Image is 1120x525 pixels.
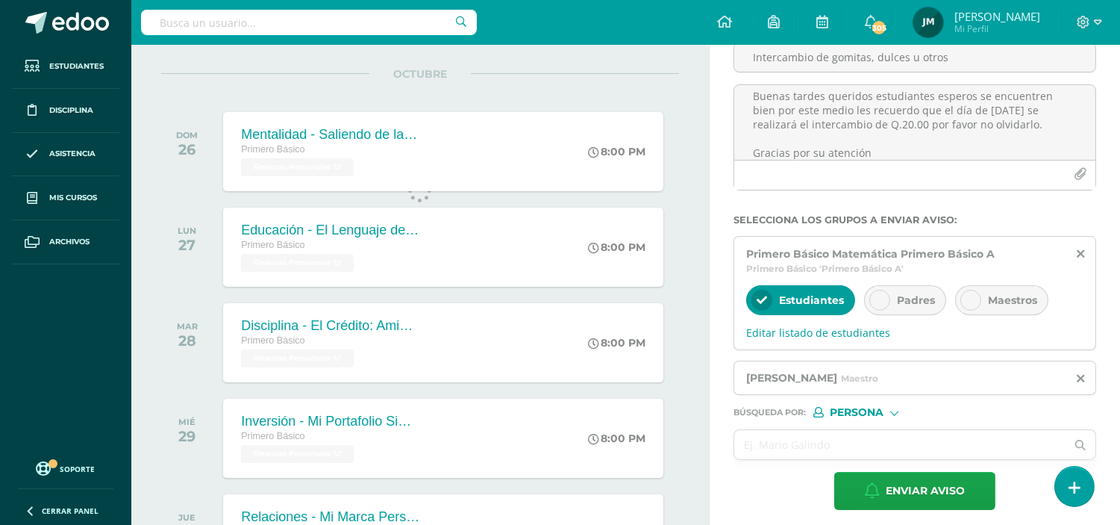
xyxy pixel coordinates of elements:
[12,176,119,220] a: Mis cursos
[734,85,1095,160] textarea: Buenas tardes queridos estudiantes esperos se encuentren bien por este medio les recuerdo que el ...
[42,506,98,516] span: Cerrar panel
[834,472,995,510] button: Enviar aviso
[178,512,196,523] div: JUE
[241,414,420,429] div: Inversión - Mi Portafolio Simulado
[178,226,196,236] div: LUN
[841,373,878,384] span: Maestro
[176,140,198,158] div: 26
[241,509,420,525] div: Relaciones - Mi Marca Personal
[886,473,965,509] span: Enviar aviso
[241,350,354,367] span: Finanzas Personales 'U'
[49,60,104,72] span: Estudiantes
[746,326,1083,340] span: Editar listado de estudiantes
[733,408,806,417] span: Búsqueda por :
[241,445,354,463] span: Finanzas Personales 'U'
[12,89,119,133] a: Disciplina
[913,7,943,37] img: 12b7c84a092dbc0c2c2dfa63a40b0068.png
[241,240,304,250] span: Primero Básico
[779,293,844,307] span: Estudiantes
[830,408,883,417] span: Persona
[60,464,96,474] span: Soporte
[746,247,995,261] span: Primero Básico Matemática Primero Básico A
[734,43,1095,72] input: Titulo
[954,9,1040,24] span: [PERSON_NAME]
[12,220,119,264] a: Archivos
[241,431,304,441] span: Primero Básico
[177,321,198,332] div: MAR
[589,336,646,350] div: 8:00 PM
[178,417,195,427] div: MIÉ
[12,133,119,177] a: Asistencia
[49,236,90,248] span: Archivos
[897,293,935,307] span: Padres
[178,236,196,254] div: 27
[49,105,93,117] span: Disciplina
[49,148,96,160] span: Asistencia
[813,407,925,417] div: [object Object]
[241,318,420,334] div: Disciplina - El Crédito: Amigo o Enemigo
[178,427,195,445] div: 29
[176,130,198,140] div: DOM
[733,214,1096,226] label: Selecciona los grupos a enviar aviso :
[141,10,477,35] input: Busca un usuario...
[241,335,304,346] span: Primero Básico
[954,22,1040,35] span: Mi Perfil
[18,458,113,478] a: Soporte
[746,263,904,274] span: Primero Básico 'Primero Básico A'
[241,144,304,155] span: Primero Básico
[12,45,119,89] a: Estudiantes
[589,432,646,445] div: 8:00 PM
[734,430,1066,459] input: Ej. Mario Galindo
[49,192,97,204] span: Mis cursos
[871,19,887,36] span: 305
[241,127,420,143] div: Mentalidad - Saliendo de la Carrera de la Rata
[589,145,646,158] div: 8:00 PM
[241,158,354,176] span: Finanzas Personales 'U'
[241,254,354,272] span: Finanzas Personales 'U'
[177,332,198,350] div: 28
[589,240,646,254] div: 8:00 PM
[746,371,837,385] span: [PERSON_NAME]
[988,293,1037,307] span: Maestros
[369,67,471,81] span: OCTUBRE
[241,223,420,238] div: Educación - El Lenguaje del Dinero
